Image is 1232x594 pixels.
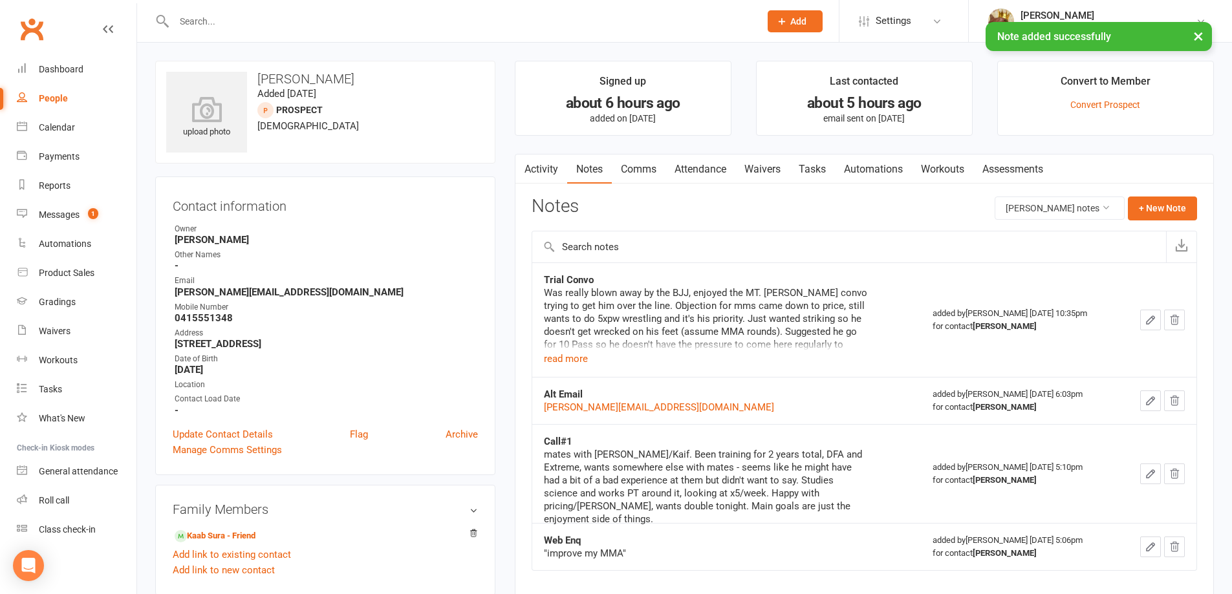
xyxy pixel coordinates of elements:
a: Payments [17,142,136,171]
a: Add link to existing contact [173,547,291,562]
strong: 0415551348 [175,312,478,324]
a: Manage Comms Settings [173,442,282,458]
a: Product Sales [17,259,136,288]
a: Reports [17,171,136,200]
strong: [PERSON_NAME][EMAIL_ADDRESS][DOMAIN_NAME] [175,286,478,298]
div: added by [PERSON_NAME] [DATE] 5:10pm [933,461,1108,487]
a: Dashboard [17,55,136,84]
div: Signed up [600,73,646,96]
div: Roll call [39,495,69,505]
strong: [PERSON_NAME] [973,321,1037,331]
div: added by [PERSON_NAME] [DATE] 6:03pm [933,388,1108,414]
input: Search... [170,12,751,30]
div: Reports [39,180,70,191]
button: Add [768,10,823,32]
div: People [39,93,68,103]
a: General attendance kiosk mode [17,457,136,486]
div: Location [175,379,478,391]
button: + New Note [1128,196,1197,220]
a: Calendar [17,113,136,142]
div: Waivers [39,326,70,336]
div: for contact [933,401,1108,414]
strong: [PERSON_NAME] [973,475,1037,485]
a: Activity [515,154,567,184]
div: mates with [PERSON_NAME]/Kaif. Been training for 2 years total, DFA and Extreme, wants somewhere ... [544,448,867,525]
div: upload photo [166,96,247,139]
div: Date of Birth [175,353,478,365]
a: Clubworx [16,13,48,45]
input: Search notes [532,231,1166,262]
div: Open Intercom Messenger [13,550,44,581]
h3: [PERSON_NAME] [166,72,484,86]
div: Owner [175,223,478,235]
p: added on [DATE] [527,113,719,123]
div: Calendar [39,122,75,133]
div: Contact Load Date [175,393,478,405]
strong: Web Enq [544,535,581,546]
div: Tasks [39,384,62,394]
a: Update Contact Details [173,427,273,442]
img: thumb_image1702011042.png [988,8,1014,34]
div: Class check-in [39,524,96,535]
a: Waivers [17,317,136,346]
div: Was really blown away by the BJJ, enjoyed the MT. [PERSON_NAME] convo trying to get him over the ... [544,286,867,390]
div: Convert to Member [1061,73,1151,96]
a: Gradings [17,288,136,317]
a: Comms [612,154,665,184]
div: for contact [933,547,1108,560]
a: Workouts [912,154,973,184]
div: Workouts [39,355,78,365]
a: Roll call [17,486,136,515]
h3: Family Members [173,502,478,516]
div: for contact [933,320,1108,333]
div: Last contacted [830,73,898,96]
a: Notes [567,154,612,184]
strong: [DATE] [175,364,478,376]
div: Email [175,275,478,287]
span: Add [790,16,806,27]
strong: [PERSON_NAME] [973,548,1037,558]
div: Immersion MMA [PERSON_NAME] Waverley [1021,21,1196,33]
span: Settings [876,6,911,36]
a: Automations [17,229,136,259]
a: Tasks [17,375,136,404]
a: Assessments [973,154,1052,184]
div: Payments [39,151,80,162]
div: Note added successfully [986,22,1212,51]
div: about 5 hours ago [768,96,960,110]
div: about 6 hours ago [527,96,719,110]
a: Add link to new contact [173,562,275,578]
span: [DEMOGRAPHIC_DATA] [257,120,359,132]
button: read more [544,351,588,366]
a: Class kiosk mode [17,515,136,544]
a: Archive [446,427,478,442]
div: Product Sales [39,268,94,278]
div: Dashboard [39,64,83,74]
a: Automations [835,154,912,184]
div: Address [175,327,478,339]
div: [PERSON_NAME] [1021,10,1196,21]
a: What's New [17,404,136,433]
time: Added [DATE] [257,88,316,100]
a: Convert Prospect [1070,100,1140,110]
a: Attendance [665,154,735,184]
a: Kaab Sura - Friend [175,529,255,543]
strong: Call#1 [544,436,572,447]
button: × [1187,22,1210,50]
div: Messages [39,209,80,220]
strong: - [175,260,478,271]
a: Flag [350,427,368,442]
span: 1 [88,208,98,219]
button: [PERSON_NAME] notes [995,196,1125,220]
strong: [STREET_ADDRESS] [175,338,478,350]
strong: Alt Email [544,388,583,400]
a: Workouts [17,346,136,375]
div: for contact [933,474,1108,487]
h3: Notes [532,196,579,220]
a: [PERSON_NAME][EMAIL_ADDRESS][DOMAIN_NAME] [544,401,774,413]
div: Other Names [175,249,478,261]
div: added by [PERSON_NAME] [DATE] 10:35pm [933,307,1108,333]
div: added by [PERSON_NAME] [DATE] 5:06pm [933,534,1108,560]
h3: Contact information [173,194,478,213]
div: General attendance [39,466,118,476]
